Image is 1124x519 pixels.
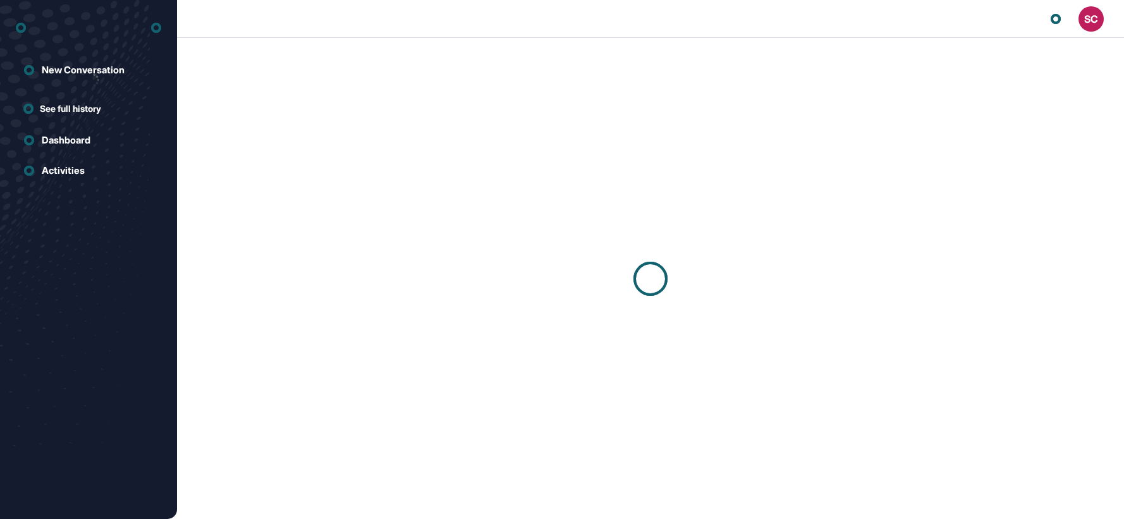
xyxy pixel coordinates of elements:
a: See full history [23,102,161,115]
a: New Conversation [16,58,161,83]
a: Dashboard [16,128,161,153]
button: SC [1078,6,1104,32]
div: Activities [42,165,85,176]
a: Activities [16,158,161,183]
span: See full history [40,102,101,115]
div: New Conversation [42,64,125,76]
div: Dashboard [42,135,90,146]
div: entrapeer-logo [16,18,26,38]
